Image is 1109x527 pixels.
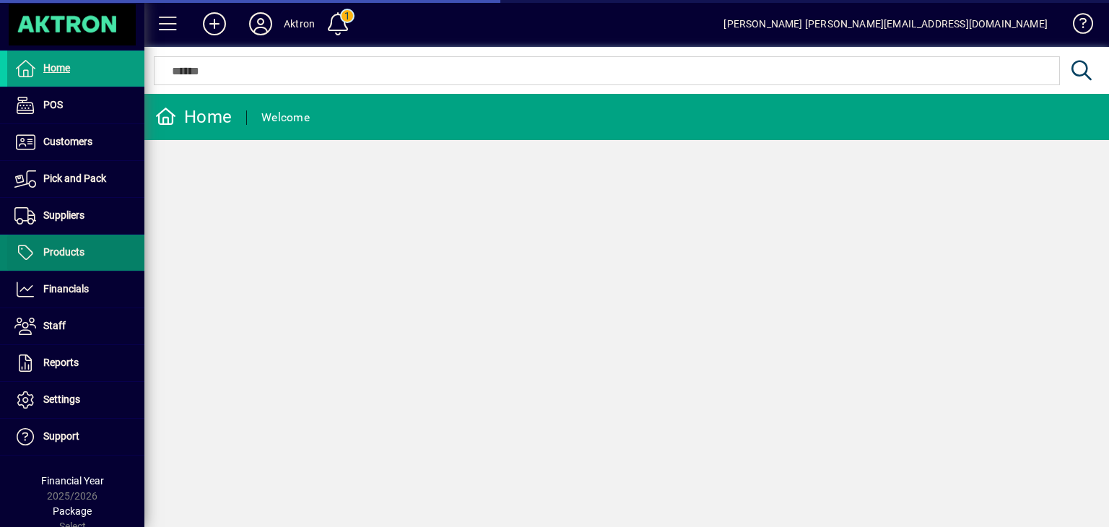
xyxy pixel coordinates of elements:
[7,124,144,160] a: Customers
[7,161,144,197] a: Pick and Pack
[53,505,92,517] span: Package
[43,283,89,295] span: Financials
[7,382,144,418] a: Settings
[7,308,144,344] a: Staff
[43,430,79,442] span: Support
[41,475,104,487] span: Financial Year
[43,99,63,110] span: POS
[284,12,315,35] div: Aktron
[7,235,144,271] a: Products
[191,11,238,37] button: Add
[43,320,66,331] span: Staff
[7,419,144,455] a: Support
[1062,3,1091,50] a: Knowledge Base
[7,271,144,308] a: Financials
[155,105,232,129] div: Home
[7,198,144,234] a: Suppliers
[43,209,84,221] span: Suppliers
[43,393,80,405] span: Settings
[43,136,92,147] span: Customers
[43,62,70,74] span: Home
[43,357,79,368] span: Reports
[7,87,144,123] a: POS
[43,173,106,184] span: Pick and Pack
[261,106,310,129] div: Welcome
[723,12,1048,35] div: [PERSON_NAME] [PERSON_NAME][EMAIL_ADDRESS][DOMAIN_NAME]
[43,246,84,258] span: Products
[238,11,284,37] button: Profile
[7,345,144,381] a: Reports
